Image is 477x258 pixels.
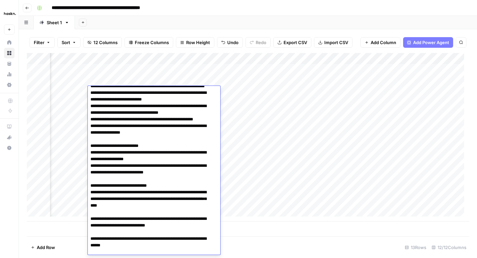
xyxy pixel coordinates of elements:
button: Undo [217,37,243,48]
span: Freeze Columns [135,39,169,46]
span: Export CSV [284,39,307,46]
div: Sheet 1 [47,19,62,26]
div: 12/12 Columns [429,242,469,253]
span: Add Row [37,244,55,251]
button: Add Power Agent [403,37,453,48]
button: Add Row [27,242,59,253]
button: 12 Columns [83,37,122,48]
span: Redo [256,39,266,46]
button: Export CSV [273,37,311,48]
a: Settings [4,80,15,90]
button: Import CSV [314,37,352,48]
span: 12 Columns [93,39,118,46]
a: Home [4,37,15,48]
span: Undo [227,39,238,46]
button: Freeze Columns [125,37,173,48]
button: Row Height [176,37,214,48]
span: Add Column [371,39,396,46]
img: Haskn Logo [4,8,16,20]
button: What's new? [4,132,15,143]
a: Browse [4,48,15,58]
button: Redo [245,37,271,48]
span: Add Power Agent [413,39,449,46]
a: AirOps Academy [4,121,15,132]
a: Your Data [4,58,15,69]
span: Filter [34,39,44,46]
span: Sort [62,39,70,46]
a: Usage [4,69,15,80]
div: 13 Rows [402,242,429,253]
span: Row Height [186,39,210,46]
button: Help + Support [4,143,15,153]
button: Workspace: Haskn [4,5,15,22]
button: Sort [57,37,80,48]
span: Import CSV [324,39,348,46]
button: Add Column [360,37,400,48]
button: Filter [29,37,55,48]
div: What's new? [4,132,14,142]
a: Sheet 1 [34,16,75,29]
